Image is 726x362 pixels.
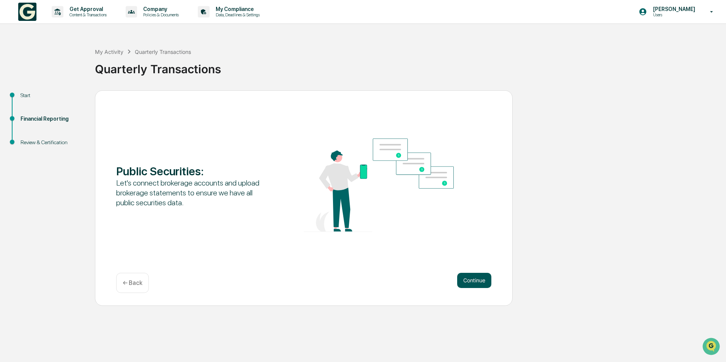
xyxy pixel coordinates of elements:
[8,16,138,28] p: How can we help?
[210,12,264,17] p: Data, Deadlines & Settings
[8,96,14,102] div: 🖐️
[21,91,83,99] div: Start
[137,6,183,12] p: Company
[5,93,52,106] a: 🖐️Preclearance
[702,337,722,357] iframe: Open customer support
[8,58,21,72] img: 1746055101610-c473b297-6a78-478c-a979-82029cc54cd1
[137,12,183,17] p: Policies & Documents
[26,66,96,72] div: We're available if you need us!
[18,3,36,21] img: logo
[8,111,14,117] div: 🔎
[63,12,110,17] p: Content & Transactions
[5,107,51,121] a: 🔎Data Lookup
[21,139,83,146] div: Review & Certification
[54,128,92,134] a: Powered byPylon
[15,110,48,118] span: Data Lookup
[135,49,191,55] div: Quarterly Transactions
[95,49,123,55] div: My Activity
[95,56,722,76] div: Quarterly Transactions
[76,129,92,134] span: Pylon
[129,60,138,69] button: Start new chat
[26,58,125,66] div: Start new chat
[116,178,266,208] div: Let's connect brokerage accounts and upload brokerage statements to ensure we have all public sec...
[55,96,61,102] div: 🗄️
[304,139,454,232] img: Public Securities
[647,12,699,17] p: Users
[63,6,110,12] p: Get Approval
[15,96,49,103] span: Preclearance
[116,164,266,178] div: Public Securities :
[21,115,83,123] div: Financial Reporting
[647,6,699,12] p: [PERSON_NAME]
[52,93,97,106] a: 🗄️Attestations
[210,6,264,12] p: My Compliance
[457,273,491,288] button: Continue
[123,279,142,286] p: ← Back
[63,96,94,103] span: Attestations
